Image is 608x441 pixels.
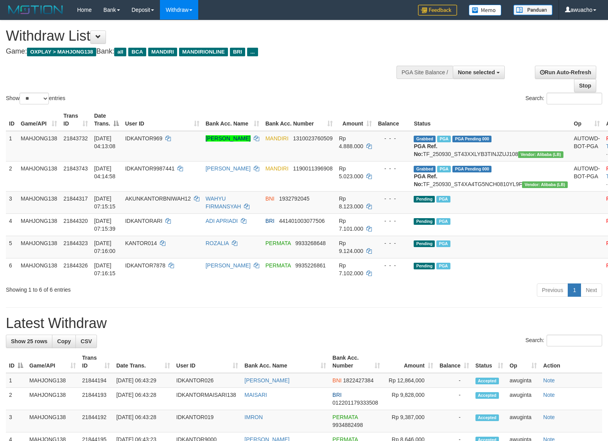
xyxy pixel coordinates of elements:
td: Rp 9,387,000 [383,410,436,432]
button: None selected [453,66,505,79]
td: awuginta [506,410,540,432]
th: Bank Acc. Number: activate to sort column ascending [262,109,336,131]
div: - - - [378,165,408,172]
a: [PERSON_NAME] [206,135,251,142]
span: [DATE] 04:13:08 [94,135,116,149]
span: BRI [265,218,274,224]
th: Op: activate to sort column ascending [571,109,603,131]
th: Amount: activate to sort column ascending [336,109,375,131]
th: Game/API: activate to sort column ascending [26,351,79,373]
a: Note [543,377,555,384]
th: Op: activate to sort column ascending [506,351,540,373]
td: MAHJONG138 [18,161,60,191]
label: Show entries [6,93,65,104]
span: PGA Pending [452,166,491,172]
td: [DATE] 06:43:28 [113,388,173,410]
span: AKUNKANTORBNIWAH12 [125,195,191,202]
div: - - - [378,262,408,269]
a: ADI APRIADI [206,218,238,224]
td: 21844192 [79,410,113,432]
span: Grabbed [414,166,436,172]
span: Copy 9933268648 to clipboard [295,240,326,246]
th: Bank Acc. Name: activate to sort column ascending [203,109,262,131]
span: Marked by awuginta [437,166,451,172]
span: Copy 1932792045 to clipboard [279,195,310,202]
td: MAHJONG138 [18,191,60,213]
th: ID: activate to sort column descending [6,351,26,373]
span: IDKANTOR9987441 [125,165,175,172]
td: MAHJONG138 [26,410,79,432]
a: Note [543,414,555,420]
a: 1 [568,283,581,297]
span: all [114,48,126,56]
span: 21844320 [63,218,88,224]
span: Marked by awupandu [436,263,450,269]
span: PERMATA [265,262,291,269]
a: IMRON [244,414,263,420]
span: Marked by awupandu [436,218,450,225]
th: Bank Acc. Name: activate to sort column ascending [241,351,329,373]
td: AUTOWD-BOT-PGA [571,131,603,161]
span: 21843732 [63,135,88,142]
th: Trans ID: activate to sort column ascending [60,109,91,131]
span: Copy 9934882498 to clipboard [332,422,363,428]
a: Note [543,392,555,398]
img: panduan.png [513,5,552,15]
td: 1 [6,131,18,161]
span: Copy 1822427384 to clipboard [343,377,374,384]
h1: Withdraw List [6,28,398,44]
td: - [436,373,472,388]
th: Status [411,109,570,131]
img: MOTION_logo.png [6,4,65,16]
span: Rp 4.888.000 [339,135,363,149]
a: Next [581,283,602,297]
span: Pending [414,240,435,247]
a: WAHYU FIRMANSYAH [206,195,241,210]
span: None selected [458,69,495,75]
h1: Latest Withdraw [6,316,602,331]
input: Search: [547,93,602,104]
td: [DATE] 06:43:29 [113,373,173,388]
td: 4 [6,213,18,236]
span: Accepted [475,414,499,421]
span: 21844317 [63,195,88,202]
a: Run Auto-Refresh [535,66,596,79]
th: Status: activate to sort column ascending [472,351,507,373]
td: awuginta [506,388,540,410]
span: Marked by awupandu [436,240,450,247]
span: Copy 1190011396908 to clipboard [293,165,332,172]
span: PGA Pending [452,136,491,142]
td: 21844193 [79,388,113,410]
a: ROZALIA [206,240,229,246]
a: [PERSON_NAME] [206,165,251,172]
td: 6 [6,258,18,280]
td: 2 [6,388,26,410]
td: awuginta [506,373,540,388]
td: MAHJONG138 [26,388,79,410]
span: IDKANTOR969 [125,135,162,142]
span: [DATE] 07:16:00 [94,240,116,254]
td: MAHJONG138 [18,236,60,258]
span: MANDIRI [265,135,289,142]
span: PERMATA [265,240,291,246]
td: TF_250930_ST43XXLYB3TINJZUJ108 [411,131,570,161]
span: Rp 7.101.000 [339,218,363,232]
span: 21843743 [63,165,88,172]
span: Rp 7.102.000 [339,262,363,276]
span: Copy 1310023760509 to clipboard [293,135,332,142]
a: CSV [75,335,97,348]
td: IDKANTORMAISARI138 [173,388,241,410]
span: IDKANTORARI [125,218,162,224]
span: [DATE] 07:15:39 [94,218,116,232]
td: 1 [6,373,26,388]
td: Rp 9,828,000 [383,388,436,410]
span: Accepted [475,392,499,399]
span: BRI [230,48,245,56]
span: Pending [414,196,435,203]
a: [PERSON_NAME] [244,377,289,384]
span: KANTOR014 [125,240,157,246]
span: Copy 012201179333508 to clipboard [332,400,378,406]
img: Feedback.jpg [418,5,457,16]
th: Amount: activate to sort column ascending [383,351,436,373]
span: BRI [332,392,341,398]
